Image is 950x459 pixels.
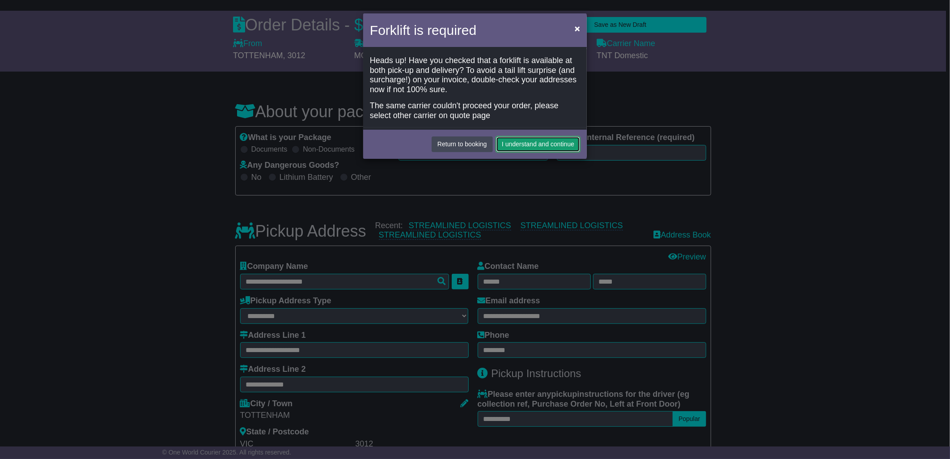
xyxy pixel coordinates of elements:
[432,136,493,152] button: Return to booking
[575,23,580,34] span: ×
[370,101,580,120] div: The same carrier couldn't proceed your order, please select other carrier on quote page
[496,136,580,152] button: I understand and continue
[370,56,580,94] div: Heads up! Have you checked that a forklift is available at both pick-up and delivery? To avoid a ...
[570,19,585,38] button: Close
[370,20,476,40] h4: Forklift is required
